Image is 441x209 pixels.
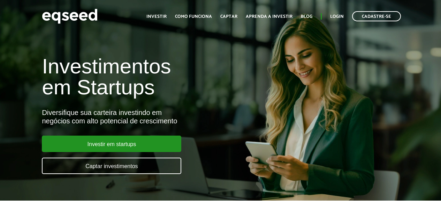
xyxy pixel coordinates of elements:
[301,14,312,19] a: Blog
[246,14,292,19] a: Aprenda a investir
[146,14,167,19] a: Investir
[42,108,252,125] div: Diversifique sua carteira investindo em negócios com alto potencial de crescimento
[352,11,401,21] a: Cadastre-se
[330,14,344,19] a: Login
[42,136,181,152] a: Investir em startups
[220,14,237,19] a: Captar
[175,14,212,19] a: Como funciona
[42,158,181,174] a: Captar investimentos
[42,56,252,98] h1: Investimentos em Startups
[42,7,98,26] img: EqSeed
